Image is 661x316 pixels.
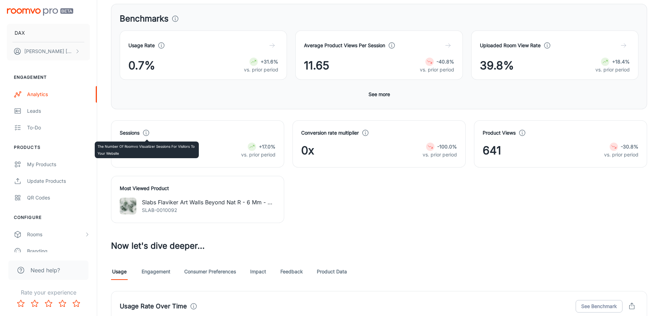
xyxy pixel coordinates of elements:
div: Rooms [27,231,84,238]
img: Roomvo PRO Beta [7,8,73,16]
p: DAX [15,29,25,37]
button: Rate 4 star [56,297,69,310]
span: 641 [483,142,501,159]
span: 39.8% [480,57,514,74]
span: Need help? [31,266,60,274]
button: Rate 1 star [14,297,28,310]
div: QR Codes [27,194,90,202]
p: vs. prior period [420,66,454,74]
div: Update Products [27,177,90,185]
p: vs. prior period [241,151,276,159]
a: Feedback [280,263,303,280]
p: vs. prior period [244,66,278,74]
p: vs. prior period [604,151,638,159]
a: Consumer Preferences [184,263,236,280]
button: Rate 3 star [42,297,56,310]
span: 0.7% [128,57,155,74]
a: Product Data [317,263,347,280]
h4: Usage Rate Over Time [120,301,187,311]
strong: +18.4% [612,59,630,65]
p: vs. prior period [423,151,457,159]
p: The number of Roomvo visualizer sessions for visitors to your website [98,143,196,157]
strong: +31.6% [261,59,278,65]
strong: -30.8% [621,144,638,150]
button: DAX [7,24,90,42]
button: Rate 5 star [69,297,83,310]
div: Branding [27,247,90,255]
div: Analytics [27,91,90,98]
strong: -40.8% [437,59,454,65]
span: 11.65 [304,57,329,74]
p: [PERSON_NAME] [PERSON_NAME] [24,48,73,55]
strong: -100.0% [437,144,457,150]
a: Impact [250,263,266,280]
div: Leads [27,107,90,115]
h4: Usage Rate [128,42,155,49]
p: Slabs Flaviker Art Walls Beyond Nat R - 6 Mm - 48 X 110 - (36.16 Sqft Per Slab) [142,198,276,206]
a: Engagement [142,263,170,280]
h4: Average Product Views Per Session [304,42,385,49]
span: 0x [301,142,314,159]
p: Rate your experience [6,288,91,297]
button: Rate 2 star [28,297,42,310]
strong: +17.0% [259,144,276,150]
h4: Conversion rate multiplier [301,129,359,137]
div: My Products [27,161,90,168]
a: Usage [111,263,128,280]
h3: Now let's dive deeper... [111,240,647,252]
h4: Uploaded Room View Rate [480,42,541,49]
h4: Most Viewed Product [120,185,276,192]
p: vs. prior period [595,66,630,74]
button: See Benchmark [576,300,622,313]
h3: Benchmarks [120,12,169,25]
p: SLAB-0010092 [142,206,276,214]
button: [PERSON_NAME] [PERSON_NAME] [7,42,90,60]
div: To-do [27,124,90,131]
button: See more [366,88,393,101]
h4: Product Views [483,129,516,137]
img: Slabs Flaviker Art Walls Beyond Nat R - 6 Mm - 48 X 110 - (36.16 Sqft Per Slab) [120,198,136,214]
h4: Sessions [120,129,139,137]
